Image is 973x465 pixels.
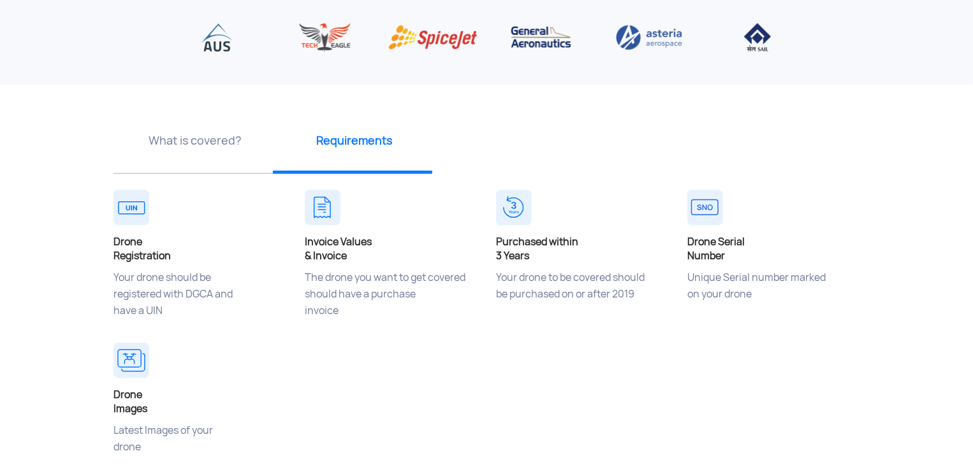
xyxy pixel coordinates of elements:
p: Your drone should be registered with DGCA and have a UIN [113,269,286,333]
img: General Aeronautics [497,22,586,53]
h4: Invoice Values & Invoice [305,235,477,263]
img: Tech Eagle [281,22,370,53]
img: IISCO Steel Plant [713,22,802,53]
h4: Drone Images [113,388,286,416]
img: AUS [172,22,261,53]
p: Your drone to be covered should be purchased on or after 2019 [496,269,668,333]
p: What is covered? [120,132,270,148]
p: The drone you want to get covered should have a purchase invoice [305,269,477,333]
img: Asteria aerospace [604,22,694,53]
p: Requirements [279,132,429,148]
h4: Drone Serial Number [687,235,860,263]
img: Spice Jet [388,22,478,53]
h4: Drone Registration [113,235,286,263]
h4: Purchased within 3 Years [496,235,668,263]
p: Unique Serial number marked on your drone [687,269,860,333]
